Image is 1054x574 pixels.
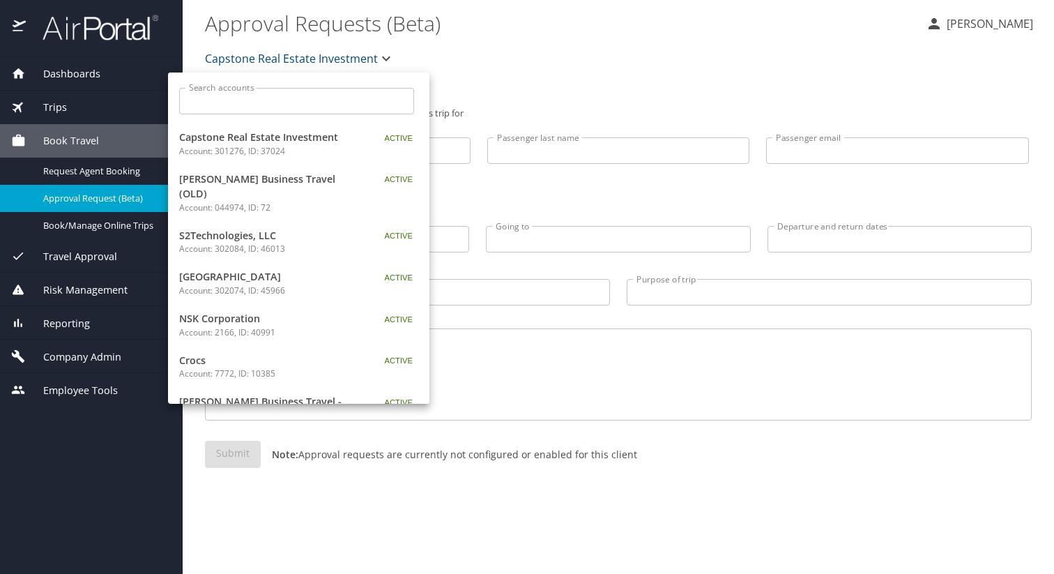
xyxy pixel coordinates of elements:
[179,243,353,255] p: Account: 302084, ID: 46013
[179,269,353,285] span: [GEOGRAPHIC_DATA]
[168,165,429,221] a: [PERSON_NAME] Business Travel (OLD)Account: 044974, ID: 72
[179,353,353,368] span: Crocs
[168,304,429,346] a: NSK CorporationAccount: 2166, ID: 40991
[168,387,429,444] a: [PERSON_NAME] Business Travel - New
[168,346,429,388] a: CrocsAccount: 7772, ID: 10385
[179,311,353,326] span: NSK Corporation
[179,368,353,380] p: Account: 7772, ID: 10385
[179,145,353,158] p: Account: 301276, ID: 37024
[168,123,429,165] a: Capstone Real Estate InvestmentAccount: 301276, ID: 37024
[179,202,353,214] p: Account: 044974, ID: 72
[179,228,353,243] span: S2Technologies, LLC
[179,326,353,339] p: Account: 2166, ID: 40991
[168,262,429,304] a: [GEOGRAPHIC_DATA]Account: 302074, ID: 45966
[179,394,353,424] span: [PERSON_NAME] Business Travel - New
[179,172,353,202] span: [PERSON_NAME] Business Travel (OLD)
[179,285,353,297] p: Account: 302074, ID: 45966
[179,130,353,145] span: Capstone Real Estate Investment
[168,221,429,263] a: S2Technologies, LLCAccount: 302084, ID: 46013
